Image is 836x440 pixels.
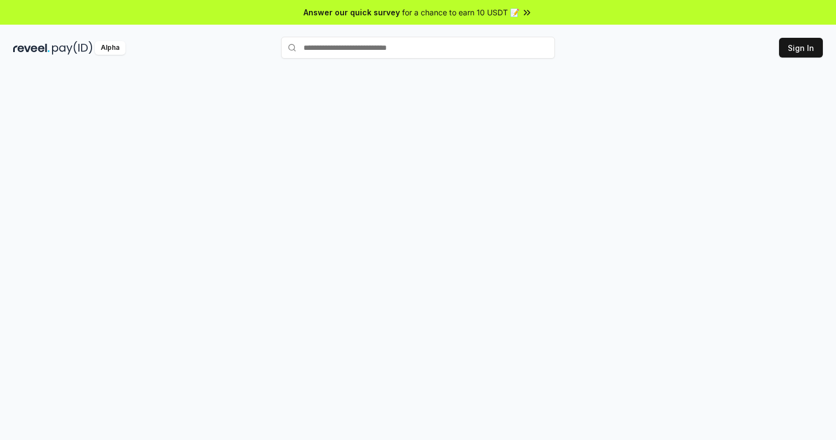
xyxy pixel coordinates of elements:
div: Alpha [95,41,125,55]
span: for a chance to earn 10 USDT 📝 [402,7,519,18]
span: Answer our quick survey [304,7,400,18]
img: reveel_dark [13,41,50,55]
img: pay_id [52,41,93,55]
button: Sign In [779,38,823,58]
